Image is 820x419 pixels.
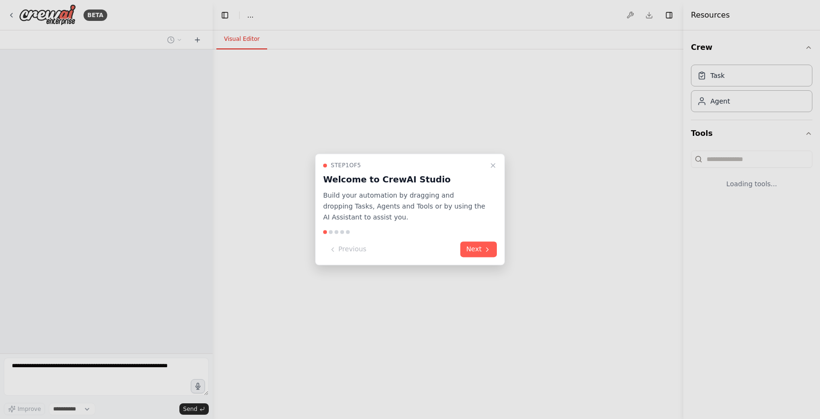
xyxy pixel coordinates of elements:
button: Close walkthrough [487,160,499,171]
button: Previous [323,242,372,257]
button: Hide left sidebar [218,9,232,22]
button: Next [460,242,497,257]
p: Build your automation by dragging and dropping Tasks, Agents and Tools or by using the AI Assista... [323,190,485,222]
span: Step 1 of 5 [331,162,361,169]
h3: Welcome to CrewAI Studio [323,173,485,186]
